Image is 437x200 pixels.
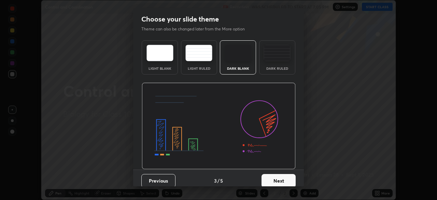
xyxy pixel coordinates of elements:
button: Previous [141,174,175,188]
button: Next [262,174,296,188]
img: darkThemeBanner.d06ce4a2.svg [142,83,296,170]
div: Dark Ruled [264,67,291,70]
div: Light Ruled [185,67,213,70]
div: Dark Blank [224,67,252,70]
div: Light Blank [146,67,173,70]
p: Theme can also be changed later from the More option [141,26,252,32]
img: lightRuledTheme.5fabf969.svg [185,45,212,61]
h4: / [217,177,220,184]
img: darkTheme.f0cc69e5.svg [225,45,252,61]
img: lightTheme.e5ed3b09.svg [146,45,173,61]
h2: Choose your slide theme [141,15,219,24]
img: darkRuledTheme.de295e13.svg [264,45,291,61]
h4: 3 [214,177,217,184]
h4: 5 [220,177,223,184]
